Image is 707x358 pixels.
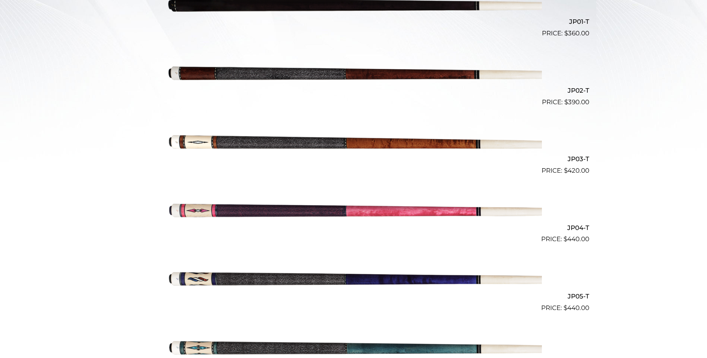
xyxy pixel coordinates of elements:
bdi: 420.00 [564,167,589,174]
img: JP05-T [165,247,542,310]
a: JP03-T $420.00 [118,110,589,176]
span: $ [564,304,567,311]
h2: JP05-T [118,289,589,303]
span: $ [564,167,568,174]
span: $ [564,98,568,106]
bdi: 360.00 [564,29,589,37]
img: JP04-T [165,179,542,241]
h2: JP02-T [118,83,589,97]
img: JP03-T [165,110,542,173]
a: JP04-T $440.00 [118,179,589,244]
bdi: 440.00 [564,304,589,311]
bdi: 390.00 [564,98,589,106]
h2: JP04-T [118,221,589,234]
a: JP05-T $440.00 [118,247,589,313]
h2: JP01-T [118,15,589,29]
h2: JP03-T [118,152,589,166]
span: $ [564,29,568,37]
img: JP02-T [165,41,542,104]
span: $ [564,235,567,243]
bdi: 440.00 [564,235,589,243]
a: JP02-T $390.00 [118,41,589,107]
